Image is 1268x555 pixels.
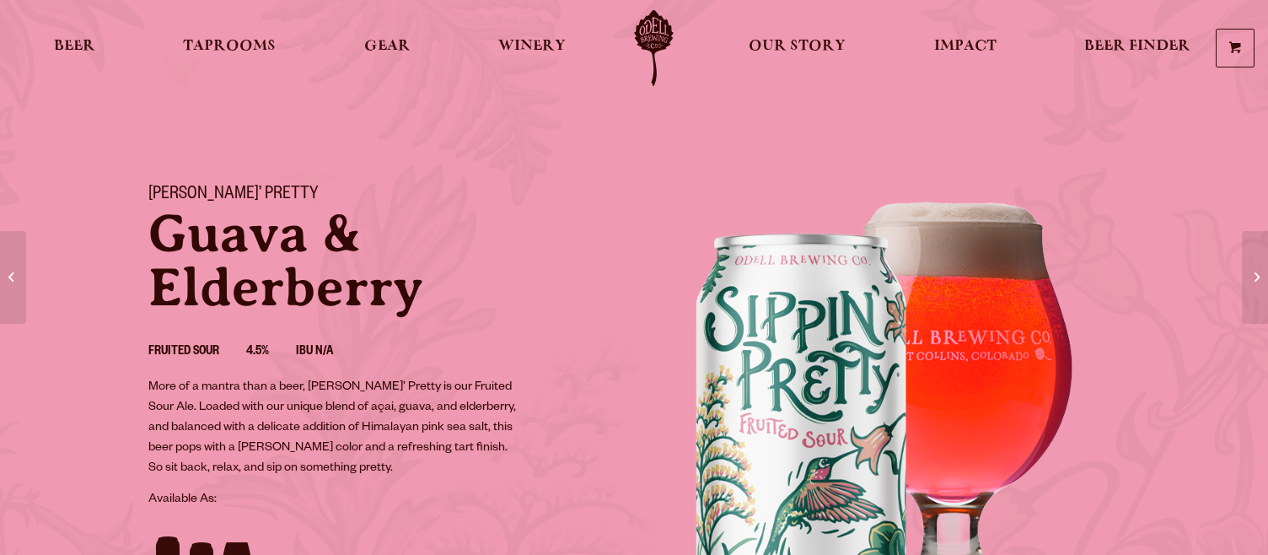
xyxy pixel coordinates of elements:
a: Gear [353,10,422,86]
a: Winery [487,10,577,86]
li: 4.5% [246,342,296,364]
span: Beer [54,40,95,53]
a: Impact [923,10,1007,86]
li: Fruited Sour [148,342,246,364]
a: Our Story [738,10,857,86]
a: Odell Home [622,10,685,86]
p: More of a mantra than a beer, [PERSON_NAME]’ Pretty is our Fruited Sour Ale. Loaded with our uniq... [148,378,521,479]
p: Guava & Elderberry [148,207,614,315]
a: Taprooms [172,10,287,86]
span: Taprooms [183,40,276,53]
a: Beer Finder [1073,10,1201,86]
li: IBU N/A [296,342,360,364]
h1: [PERSON_NAME]’ Pretty [148,185,614,207]
span: Beer Finder [1084,40,1190,53]
span: Our Story [749,40,846,53]
span: Gear [364,40,411,53]
p: Available As: [148,490,614,510]
span: Winery [498,40,566,53]
a: Beer [43,10,106,86]
span: Impact [934,40,997,53]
